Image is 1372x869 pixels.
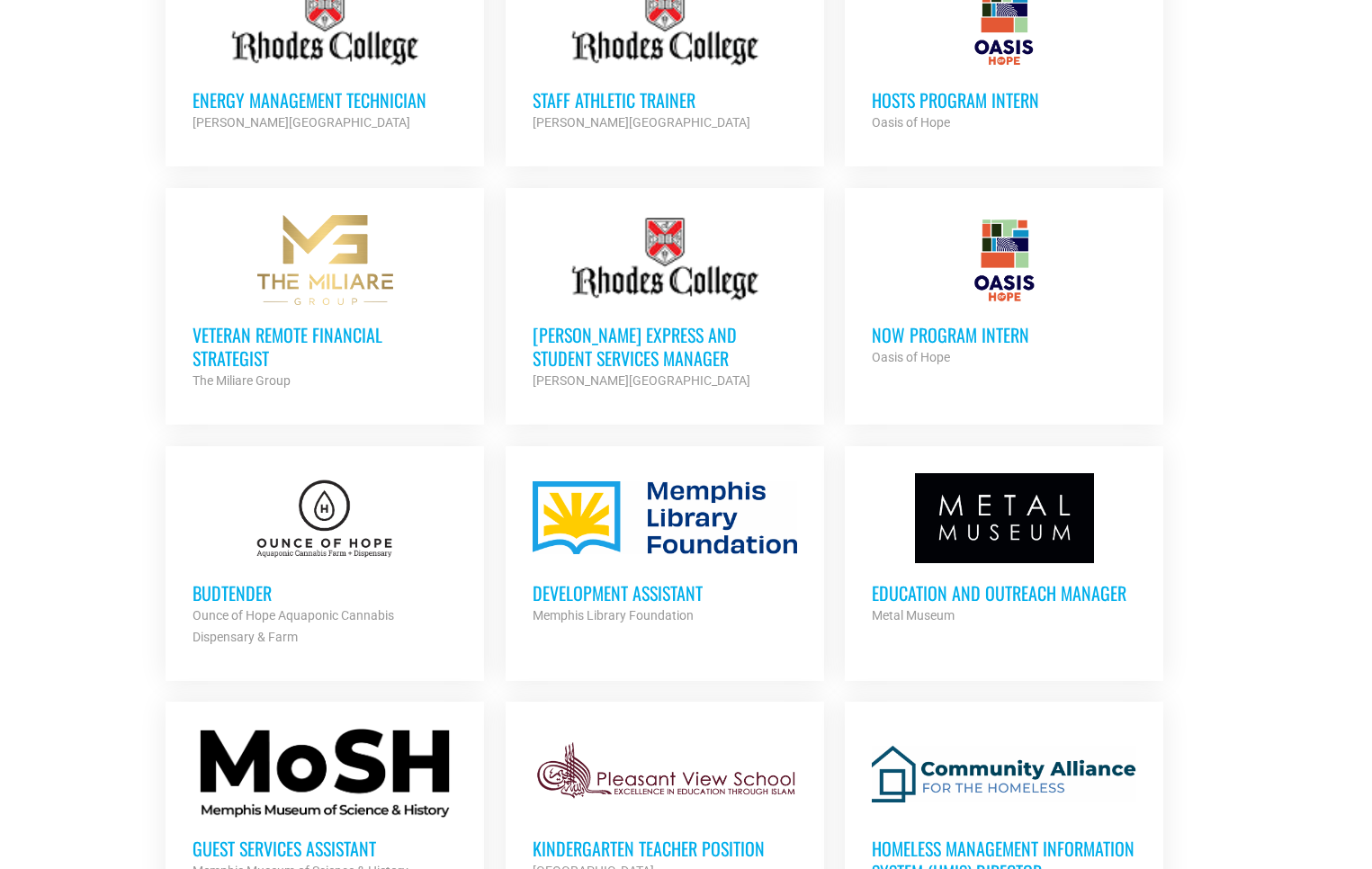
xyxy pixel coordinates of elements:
h3: Energy Management Technician [193,88,457,112]
h3: Staff Athletic Trainer [533,88,797,112]
strong: Memphis Library Foundation [533,608,694,623]
h3: Kindergarten Teacher Position [533,837,797,860]
h3: [PERSON_NAME] Express and Student Services Manager [533,323,797,370]
a: Education and Outreach Manager Metal Museum [845,446,1163,653]
strong: Oasis of Hope [872,115,950,130]
h3: Guest Services Assistant [193,837,457,860]
strong: Metal Museum [872,608,955,623]
h3: Education and Outreach Manager [872,581,1136,605]
h3: HOSTS Program Intern [872,88,1136,112]
a: Budtender Ounce of Hope Aquaponic Cannabis Dispensary & Farm [166,446,484,675]
h3: Budtender [193,581,457,605]
strong: Oasis of Hope [872,350,950,364]
a: [PERSON_NAME] Express and Student Services Manager [PERSON_NAME][GEOGRAPHIC_DATA] [506,188,824,418]
strong: [PERSON_NAME][GEOGRAPHIC_DATA] [193,115,410,130]
h3: NOW Program Intern [872,323,1136,346]
strong: [PERSON_NAME][GEOGRAPHIC_DATA] [533,373,750,388]
h3: Veteran Remote Financial Strategist [193,323,457,370]
h3: Development Assistant [533,581,797,605]
strong: Ounce of Hope Aquaponic Cannabis Dispensary & Farm [193,608,394,644]
a: NOW Program Intern Oasis of Hope [845,188,1163,395]
a: Veteran Remote Financial Strategist The Miliare Group [166,188,484,418]
strong: [PERSON_NAME][GEOGRAPHIC_DATA] [533,115,750,130]
strong: The Miliare Group [193,373,291,388]
a: Development Assistant Memphis Library Foundation [506,446,824,653]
